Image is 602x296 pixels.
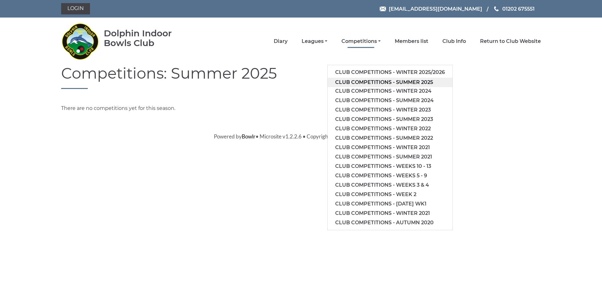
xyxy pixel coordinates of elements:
a: Club competitions - Weeks 5 - 9 [328,171,452,180]
a: Club competitions - Winter 2022 [328,124,452,133]
a: Email [EMAIL_ADDRESS][DOMAIN_NAME] [380,5,482,13]
a: Login [61,3,90,14]
a: Members list [395,38,428,45]
div: There are no competitions yet for this season. [56,105,546,112]
a: Club competitions - Summer 2024 [328,96,452,105]
img: Email [380,7,386,11]
a: Club competitions - Summer 2021 [328,152,452,162]
a: Club competitions - Weeks 10 - 13 [328,162,452,171]
a: Club competitions - Winter 2024 [328,86,452,96]
span: 01202 675551 [502,6,535,12]
a: Club competitions - Autumn 2020 [328,218,452,227]
ul: Competitions [327,65,453,230]
div: Dolphin Indoor Bowls Club [104,29,192,48]
a: Club competitions - Summer 2025 [328,78,452,87]
a: Return to Club Website [480,38,541,45]
a: Club competitions - Summer 2022 [328,133,452,143]
a: Competitions [341,38,381,45]
a: Phone us 01202 675551 [493,5,535,13]
a: Diary [274,38,288,45]
a: Club competitions - Winter 2021 [328,209,452,218]
h1: Competitions: Summer 2025 [61,65,541,89]
a: Bowlr [242,133,256,140]
a: Club competitions - Summer 2023 [328,115,452,124]
a: Club Info [442,38,466,45]
a: Club competitions - Weeks 3 & 4 [328,180,452,190]
a: Club competitions - Week 2 [328,190,452,199]
span: Powered by • Microsite v1.2.2.6 • Copyright 2019 Bespoke 4 Business [214,133,388,140]
a: Leagues [302,38,327,45]
a: Club competitions - Winter 2023 [328,105,452,115]
img: Dolphin Indoor Bowls Club [61,19,99,63]
img: Phone us [494,6,499,11]
a: Club competitions - Winter 2025/2026 [328,68,452,77]
a: Club competitions - Winter 2021 [328,143,452,152]
a: Club competitions - [DATE] wk1 [328,199,452,209]
span: [EMAIL_ADDRESS][DOMAIN_NAME] [389,6,482,12]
